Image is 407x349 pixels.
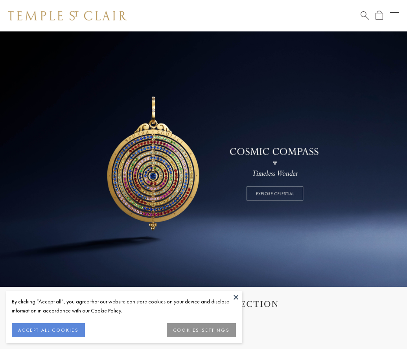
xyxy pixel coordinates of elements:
button: COOKIES SETTINGS [167,323,236,337]
button: Open navigation [390,11,399,20]
div: By clicking “Accept all”, you agree that our website can store cookies on your device and disclos... [12,297,236,315]
button: ACCEPT ALL COOKIES [12,323,85,337]
a: Search [361,11,369,20]
img: Temple St. Clair [8,11,127,20]
a: Open Shopping Bag [376,11,383,20]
